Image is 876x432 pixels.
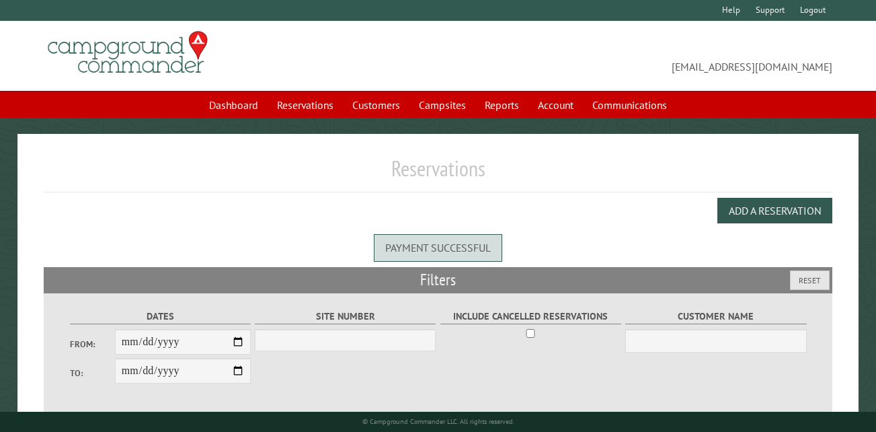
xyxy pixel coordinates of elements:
[374,234,502,261] div: Payment successful
[269,92,342,118] a: Reservations
[44,267,832,293] h2: Filters
[70,309,251,324] label: Dates
[438,37,832,75] span: [EMAIL_ADDRESS][DOMAIN_NAME]
[717,198,832,223] button: Add a Reservation
[70,338,115,351] label: From:
[477,92,527,118] a: Reports
[625,309,806,324] label: Customer Name
[70,367,115,380] label: To:
[790,271,830,290] button: Reset
[255,309,436,324] label: Site Number
[411,92,474,118] a: Campsites
[440,309,621,324] label: Include Cancelled Reservations
[362,417,514,426] small: © Campground Commander LLC. All rights reserved.
[344,92,408,118] a: Customers
[44,26,212,79] img: Campground Commander
[530,92,582,118] a: Account
[44,155,832,192] h1: Reservations
[201,92,266,118] a: Dashboard
[584,92,675,118] a: Communications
